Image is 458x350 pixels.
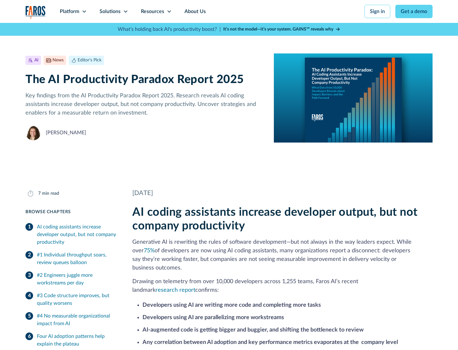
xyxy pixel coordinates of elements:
[60,8,79,15] div: Platform
[274,53,433,143] img: A report cover on a blue background. The cover reads:The AI Productivity Paradox: AI Coding Assis...
[52,57,64,64] div: News
[142,302,321,308] strong: Developers using AI are writing more code and completing more tasks
[25,209,117,215] div: Browse Chapters
[364,5,390,18] a: Sign in
[38,190,41,197] div: 7
[25,92,264,117] p: Key findings from the AI Productivity Paradox Report 2025. Research reveals AI coding assistants ...
[25,269,117,289] a: #2 Engineers juggle more workstreams per day
[142,315,284,320] strong: Developers using AI are parallelizing more workstreams
[25,73,264,87] h1: The AI Productivity Paradox Report 2025
[37,292,117,307] div: #3 Code structure improves, but quality worsens
[118,25,221,33] p: What's holding back AI's productivity boost? |
[25,310,117,330] a: #4 No measurable organizational impact from AI
[25,248,117,269] a: #1 Individual throughput soars, review queues balloon
[25,125,41,140] img: Neely Dunlap
[395,5,433,18] a: Get a demo
[25,6,46,19] img: Logo of the analytics and reporting company Faros.
[25,6,46,19] a: home
[141,8,164,15] div: Resources
[37,251,117,266] div: #1 Individual throughput soars, review queues balloon
[142,339,398,345] strong: Any correlation between AI adoption and key performance metrics evaporates at the company level
[132,277,433,295] p: Drawing on telemetry from over 10,000 developers across 1,255 teams, Faros AI’s recent landmark c...
[132,188,433,198] div: [DATE]
[37,223,117,246] div: AI coding assistants increase developer output, but not company productivity
[223,27,333,31] strong: It’s not the model—it’s your system. GAINS™ reveals why
[132,238,433,272] p: Generative AI is rewriting the rules of software development—but not always in the way leaders ex...
[142,327,364,333] strong: AI-augmented code is getting bigger and buggier, and shifting the bottleneck to review
[37,271,117,287] div: #2 Engineers juggle more workstreams per day
[37,312,117,327] div: #4 No measurable organizational impact from AI
[78,57,101,64] div: Editor's Pick
[223,26,340,33] a: It’s not the model—it’s your system. GAINS™ reveals why
[25,289,117,310] a: #3 Code structure improves, but quality worsens
[25,220,117,248] a: AI coding assistants increase developer output, but not company productivity
[37,332,117,348] div: Four AI adoption patterns help explain the plateau
[156,287,195,293] a: research report
[132,206,433,233] h2: AI coding assistants increase developer output, but not company productivity
[100,8,121,15] div: Solutions
[144,248,155,254] a: 75%
[42,190,59,197] div: min read
[34,57,38,64] div: AI
[46,129,86,136] div: [PERSON_NAME]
